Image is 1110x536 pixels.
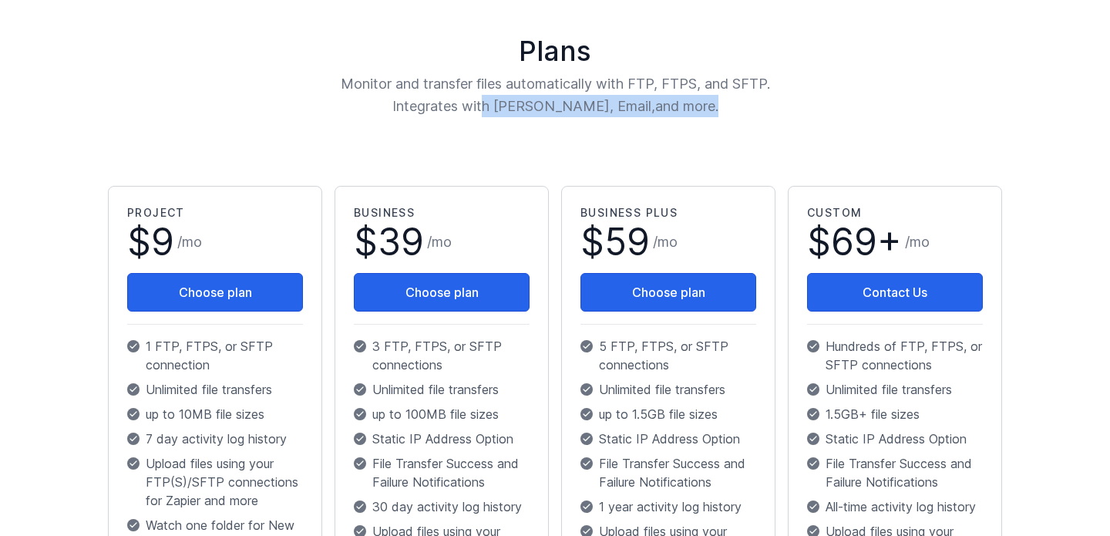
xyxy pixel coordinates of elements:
[354,337,530,374] p: 3 FTP, FTPS, or SFTP connections
[127,405,303,423] p: up to 10MB file sizes
[127,205,303,221] h2: Project
[102,35,1008,66] h1: Plans
[354,273,530,312] button: Choose plan
[658,234,678,250] span: mo
[354,454,530,491] p: File Transfer Success and Failure Notifications
[580,273,756,312] button: Choose plan
[807,430,983,448] p: Static IP Address Option
[580,405,756,423] p: up to 1.5GB file sizes
[807,337,983,374] p: Hundreds of FTP, FTPS, or SFTP connections
[354,430,530,448] p: Static IP Address Option
[653,231,678,253] span: /
[807,380,983,399] p: Unlimited file transfers
[354,405,530,423] p: up to 100MB file sizes
[177,231,202,253] span: /
[807,224,902,261] span: $
[580,205,756,221] h2: Business Plus
[580,454,756,491] p: File Transfer Success and Failure Notifications
[127,224,174,261] span: $
[432,234,452,250] span: mo
[905,231,930,253] span: /
[604,219,650,265] span: 59
[427,231,452,253] span: /
[354,497,530,516] p: 30 day activity log history
[831,219,902,265] span: 69+
[127,380,303,399] p: Unlimited file transfers
[580,430,756,448] p: Static IP Address Option
[1033,459,1091,517] iframe: Drift Widget Chat Controller
[807,273,983,312] a: Contact Us
[378,219,424,265] span: 39
[127,273,303,312] button: Choose plan
[253,72,857,118] p: Monitor and transfer files automatically with FTP, FTPS, and SFTP. Integrates with [PERSON_NAME],...
[580,497,756,516] p: 1 year activity log history
[580,337,756,374] p: 5 FTP, FTPS, or SFTP connections
[127,430,303,448] p: 7 day activity log history
[354,224,424,261] span: $
[807,205,983,221] h2: Custom
[127,337,303,374] p: 1 FTP, FTPS, or SFTP connection
[807,497,983,516] p: All-time activity log history
[580,224,650,261] span: $
[354,380,530,399] p: Unlimited file transfers
[910,234,930,250] span: mo
[354,205,530,221] h2: Business
[127,454,303,510] p: Upload files using your FTP(S)/SFTP connections for Zapier and more
[151,219,174,265] span: 9
[807,405,983,423] p: 1.5GB+ file sizes
[807,454,983,491] p: File Transfer Success and Failure Notifications
[182,234,202,250] span: mo
[580,380,756,399] p: Unlimited file transfers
